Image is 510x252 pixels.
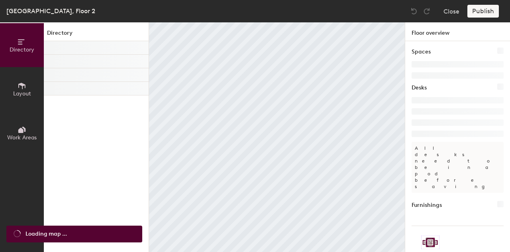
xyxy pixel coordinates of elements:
[412,83,427,92] h1: Desks
[421,236,439,249] img: Sticker logo
[405,22,510,41] h1: Floor overview
[13,90,31,97] span: Layout
[412,201,442,210] h1: Furnishings
[25,230,67,238] span: Loading map ...
[6,6,95,16] div: [GEOGRAPHIC_DATA], Floor 2
[149,22,405,252] canvas: Map
[423,7,431,15] img: Redo
[410,7,418,15] img: Undo
[7,134,37,141] span: Work Areas
[412,142,504,193] p: All desks need to be in a pod before saving
[10,46,34,53] span: Directory
[44,29,149,41] h1: Directory
[412,48,431,56] h1: Spaces
[443,5,459,18] button: Close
